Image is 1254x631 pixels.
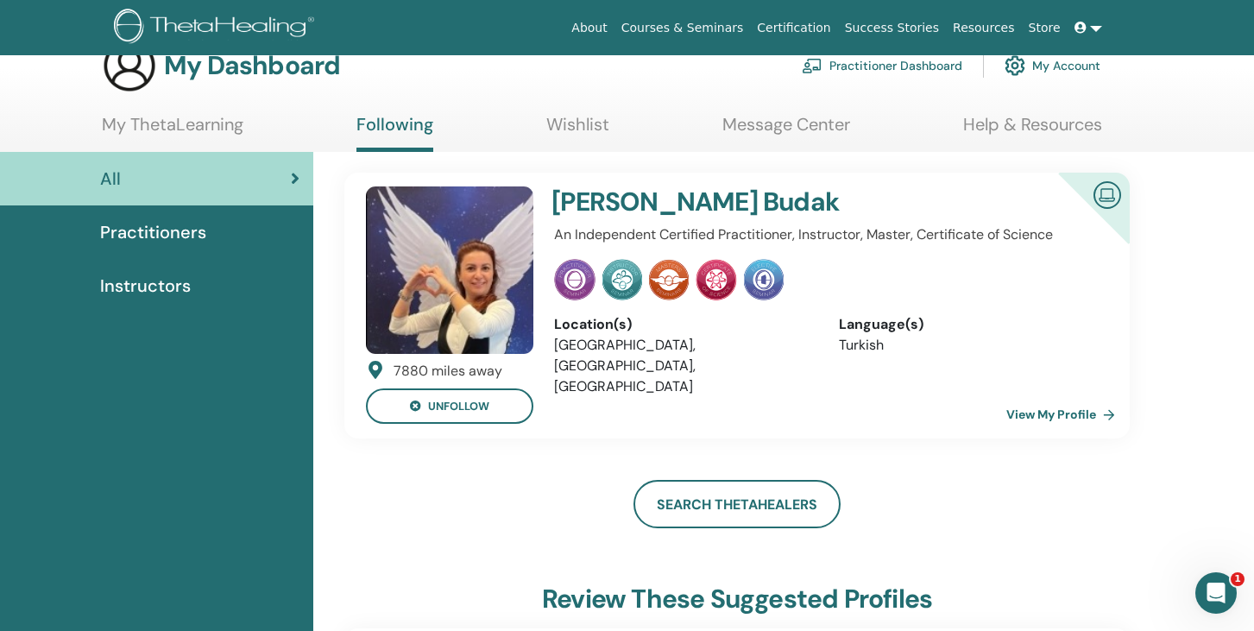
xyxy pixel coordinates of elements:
[838,12,946,44] a: Success Stories
[100,273,191,299] span: Instructors
[614,12,751,44] a: Courses & Seminars
[1030,173,1130,272] div: Certified Online Instructor
[366,186,533,354] img: default.jpg
[554,314,813,335] div: Location(s)
[564,12,614,44] a: About
[1087,174,1128,213] img: Certified Online Instructor
[1022,12,1068,44] a: Store
[1005,51,1025,80] img: cog.svg
[542,584,932,615] h3: Review these suggested profiles
[102,38,157,93] img: generic-user-icon.jpg
[100,166,121,192] span: All
[554,335,813,397] li: [GEOGRAPHIC_DATA], [GEOGRAPHIC_DATA], [GEOGRAPHIC_DATA]
[1005,47,1100,85] a: My Account
[551,186,1005,218] h4: [PERSON_NAME] Budak
[1231,572,1245,586] span: 1
[722,114,850,148] a: Message Center
[114,9,320,47] img: logo.png
[164,50,340,81] h3: My Dashboard
[102,114,243,148] a: My ThetaLearning
[1006,397,1122,432] a: View My Profile
[546,114,609,148] a: Wishlist
[356,114,433,152] a: Following
[802,47,962,85] a: Practitioner Dashboard
[750,12,837,44] a: Certification
[100,219,206,245] span: Practitioners
[633,480,841,528] a: Search ThetaHealers
[554,224,1098,245] p: An Independent Certified Practitioner, Instructor, Master, Certificate of Science
[963,114,1102,148] a: Help & Resources
[366,388,533,424] button: unfollow
[802,58,822,73] img: chalkboard-teacher.svg
[394,361,502,382] div: 7880 miles away
[839,335,1098,356] li: Turkish
[1195,572,1237,614] iframe: Intercom live chat
[839,314,1098,335] div: Language(s)
[946,12,1022,44] a: Resources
